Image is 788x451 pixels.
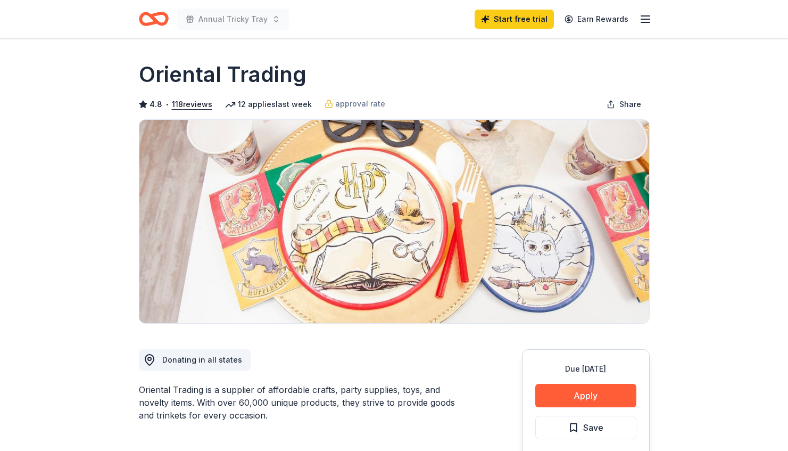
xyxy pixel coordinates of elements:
[172,98,212,111] button: 118reviews
[139,60,306,89] h1: Oriental Trading
[535,384,636,407] button: Apply
[558,10,635,29] a: Earn Rewards
[619,98,641,111] span: Share
[325,97,385,110] a: approval rate
[139,6,169,31] a: Home
[198,13,268,26] span: Annual Tricky Tray
[162,355,242,364] span: Donating in all states
[475,10,554,29] a: Start free trial
[598,94,650,115] button: Share
[139,383,471,422] div: Oriental Trading is a supplier of affordable crafts, party supplies, toys, and novelty items. Wit...
[535,363,636,375] div: Due [DATE]
[535,416,636,439] button: Save
[165,100,169,109] span: •
[335,97,385,110] span: approval rate
[225,98,312,111] div: 12 applies last week
[139,120,649,323] img: Image for Oriental Trading
[150,98,162,111] span: 4.8
[177,9,289,30] button: Annual Tricky Tray
[583,421,603,434] span: Save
